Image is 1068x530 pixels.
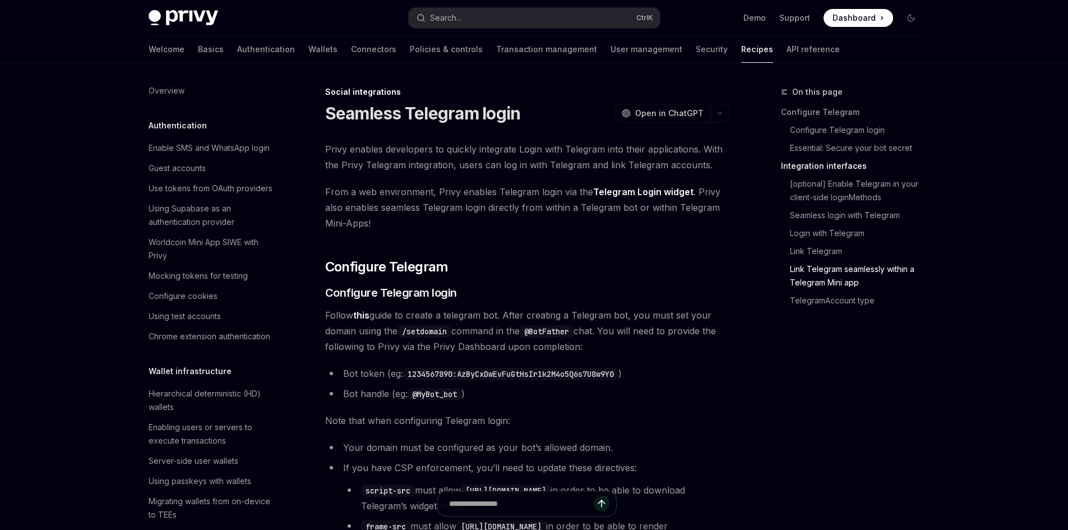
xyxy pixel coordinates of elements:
[520,325,574,338] code: @BotFather
[140,266,283,286] a: Mocking tokens for testing
[198,36,224,63] a: Basics
[696,36,728,63] a: Security
[790,121,929,139] a: Configure Telegram login
[325,184,729,231] span: From a web environment, Privy enables Telegram login via the . Privy also enables seamless Telegr...
[325,86,729,98] div: Social integrations
[410,36,483,63] a: Policies & controls
[611,36,682,63] a: User management
[781,157,929,175] a: Integration interfaces
[149,162,206,175] div: Guest accounts
[325,440,729,455] li: Your domain must be configured as your bot’s allowed domain.
[325,258,449,276] span: Configure Telegram
[790,175,929,206] a: [optional] Enable Telegram in your client-side loginMethods
[409,8,660,28] button: Search...CtrlK
[824,9,893,27] a: Dashboard
[779,12,810,24] a: Support
[792,85,843,99] span: On this page
[614,104,710,123] button: Open in ChatGPT
[140,491,283,525] a: Migrating wallets from on-device to TEEs
[140,471,283,491] a: Using passkeys with wallets
[496,36,597,63] a: Transaction management
[351,36,396,63] a: Connectors
[743,12,766,24] a: Demo
[149,365,232,378] h5: Wallet infrastructure
[781,103,929,121] a: Configure Telegram
[140,451,283,471] a: Server-side user wallets
[140,138,283,158] a: Enable SMS and WhatsApp login
[325,386,729,402] li: Bot handle (eg: )
[149,269,248,283] div: Mocking tokens for testing
[790,292,929,310] a: TelegramAccount type
[325,103,521,123] h1: Seamless Telegram login
[325,366,729,381] li: Bot token (eg: )
[790,206,929,224] a: Seamless login with Telegram
[140,81,283,101] a: Overview
[149,289,218,303] div: Configure cookies
[403,368,618,380] code: 1234567890:AzByCxDwEvFuGtHsIr1k2M4o5Q6s7U8w9Y0
[325,141,729,173] span: Privy enables developers to quickly integrate Login with Telegram into their applications. With t...
[594,496,609,511] button: Send message
[140,199,283,232] a: Using Supabase as an authentication provider
[408,388,461,400] code: @MyBot_bot
[593,186,693,198] a: Telegram Login widget
[149,454,238,468] div: Server-side user wallets
[636,13,653,22] span: Ctrl K
[149,421,276,448] div: Enabling users or servers to execute transactions
[149,474,251,488] div: Using passkeys with wallets
[635,108,704,119] span: Open in ChatGPT
[140,306,283,326] a: Using test accounts
[140,178,283,199] a: Use tokens from OAuth providers
[140,286,283,306] a: Configure cookies
[140,232,283,266] a: Worldcoin Mini App SIWE with Privy
[430,11,461,25] div: Search...
[461,485,551,497] code: [URL][DOMAIN_NAME]
[140,326,283,347] a: Chrome extension authentication
[237,36,295,63] a: Authentication
[149,84,184,98] div: Overview
[308,36,337,63] a: Wallets
[149,182,272,195] div: Use tokens from OAuth providers
[149,330,270,343] div: Chrome extension authentication
[149,10,218,26] img: dark logo
[353,310,369,321] a: this
[140,417,283,451] a: Enabling users or servers to execute transactions
[787,36,840,63] a: API reference
[325,307,729,354] span: Follow guide to create a telegram bot. After creating a Telegram bot, you must set your domain us...
[790,224,929,242] a: Login with Telegram
[790,139,929,157] a: Essential: Secure your bot secret
[325,413,729,428] span: Note that when configuring Telegram login:
[361,485,415,497] code: script-src
[741,36,773,63] a: Recipes
[149,202,276,229] div: Using Supabase as an authentication provider
[149,119,207,132] h5: Authentication
[902,9,920,27] button: Toggle dark mode
[397,325,451,338] code: /setdomain
[149,495,276,522] div: Migrating wallets from on-device to TEEs
[343,482,729,514] li: must allow in order to be able to download Telegram’s widget script.
[149,36,184,63] a: Welcome
[140,384,283,417] a: Hierarchical deterministic (HD) wallets
[149,141,270,155] div: Enable SMS and WhatsApp login
[790,242,929,260] a: Link Telegram
[325,285,457,301] span: Configure Telegram login
[149,310,221,323] div: Using test accounts
[149,387,276,414] div: Hierarchical deterministic (HD) wallets
[149,236,276,262] div: Worldcoin Mini App SIWE with Privy
[833,12,876,24] span: Dashboard
[140,158,283,178] a: Guest accounts
[790,260,929,292] a: Link Telegram seamlessly within a Telegram Mini app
